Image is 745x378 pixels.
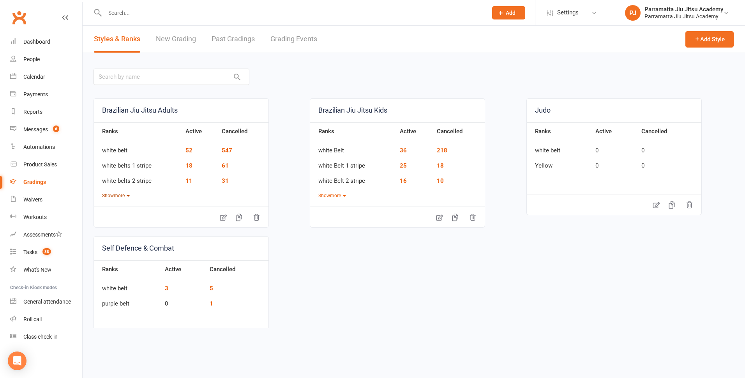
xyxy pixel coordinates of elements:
[400,162,407,169] a: 25
[94,293,161,309] td: purple belt
[10,191,82,208] a: Waivers
[23,231,62,238] div: Assessments
[102,192,130,200] button: Showmore
[23,91,48,97] div: Payments
[10,156,82,173] a: Product Sales
[156,26,196,53] a: New Grading
[10,33,82,51] a: Dashboard
[23,56,40,62] div: People
[23,161,57,168] div: Product Sales
[206,260,268,278] th: Cancelled
[644,13,723,20] div: Parramatta Jiu Jitsu Academy
[400,147,407,154] a: 36
[644,6,723,13] div: Parramatta Jiu Jitsu Academy
[557,4,579,21] span: Settings
[10,293,82,311] a: General attendance kiosk mode
[222,177,229,184] a: 31
[437,177,444,184] a: 10
[165,285,168,292] a: 3
[23,249,37,255] div: Tasks
[10,138,82,156] a: Automations
[23,214,47,220] div: Workouts
[218,122,268,140] th: Cancelled
[527,140,591,155] td: white belt
[94,260,161,278] th: Ranks
[23,39,50,45] div: Dashboard
[637,155,701,171] td: 0
[23,74,45,80] div: Calendar
[637,140,701,155] td: 0
[94,140,182,155] td: white belt
[270,26,317,53] a: Grading Events
[23,109,42,115] div: Reports
[310,140,395,155] td: white Belt
[102,7,482,18] input: Search...
[8,352,26,370] div: Open Intercom Messenger
[222,147,232,154] a: 547
[23,299,71,305] div: General attendance
[396,122,433,140] th: Active
[53,125,59,132] span: 6
[212,26,255,53] a: Past Gradings
[161,293,206,309] td: 0
[10,121,82,138] a: Messages 6
[9,8,29,27] a: Clubworx
[10,328,82,346] a: Class kiosk mode
[591,155,637,171] td: 0
[310,155,395,171] td: white Belt 1 stripe
[685,31,734,48] button: Add Style
[10,208,82,226] a: Workouts
[400,177,407,184] a: 16
[527,99,701,122] a: Judo
[185,162,192,169] a: 18
[637,122,701,140] th: Cancelled
[210,300,213,307] a: 1
[185,147,192,154] a: 52
[23,267,51,273] div: What's New
[10,261,82,279] a: What's New
[94,171,182,186] td: white belts 2 stripe
[42,248,51,255] span: 38
[591,140,637,155] td: 0
[10,68,82,86] a: Calendar
[437,147,447,154] a: 218
[625,5,641,21] div: PJ
[94,155,182,171] td: white belts 1 stripe
[23,196,42,203] div: Waivers
[185,177,192,184] a: 11
[318,192,346,200] button: Showmore
[310,122,395,140] th: Ranks
[23,334,58,340] div: Class check-in
[10,173,82,191] a: Gradings
[182,122,218,140] th: Active
[161,260,206,278] th: Active
[310,99,485,122] a: Brazilian Jiu Jitsu Kids
[10,51,82,68] a: People
[506,10,515,16] span: Add
[23,126,48,132] div: Messages
[94,122,182,140] th: Ranks
[23,144,55,150] div: Automations
[222,162,229,169] a: 61
[94,237,268,260] a: Self Defence & Combat
[94,26,140,53] a: Styles & Ranks
[10,311,82,328] a: Roll call
[492,6,525,19] button: Add
[23,179,46,185] div: Gradings
[10,244,82,261] a: Tasks 38
[94,69,249,85] input: Search by name
[10,226,82,244] a: Assessments
[437,162,444,169] a: 18
[591,122,637,140] th: Active
[527,155,591,171] td: Yellow
[94,99,268,122] a: Brazilian Jiu Jitsu Adults
[94,278,161,293] td: white belt
[10,86,82,103] a: Payments
[310,171,395,186] td: white Belt 2 stripe
[433,122,485,140] th: Cancelled
[210,285,213,292] a: 5
[527,122,591,140] th: Ranks
[10,103,82,121] a: Reports
[23,316,42,322] div: Roll call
